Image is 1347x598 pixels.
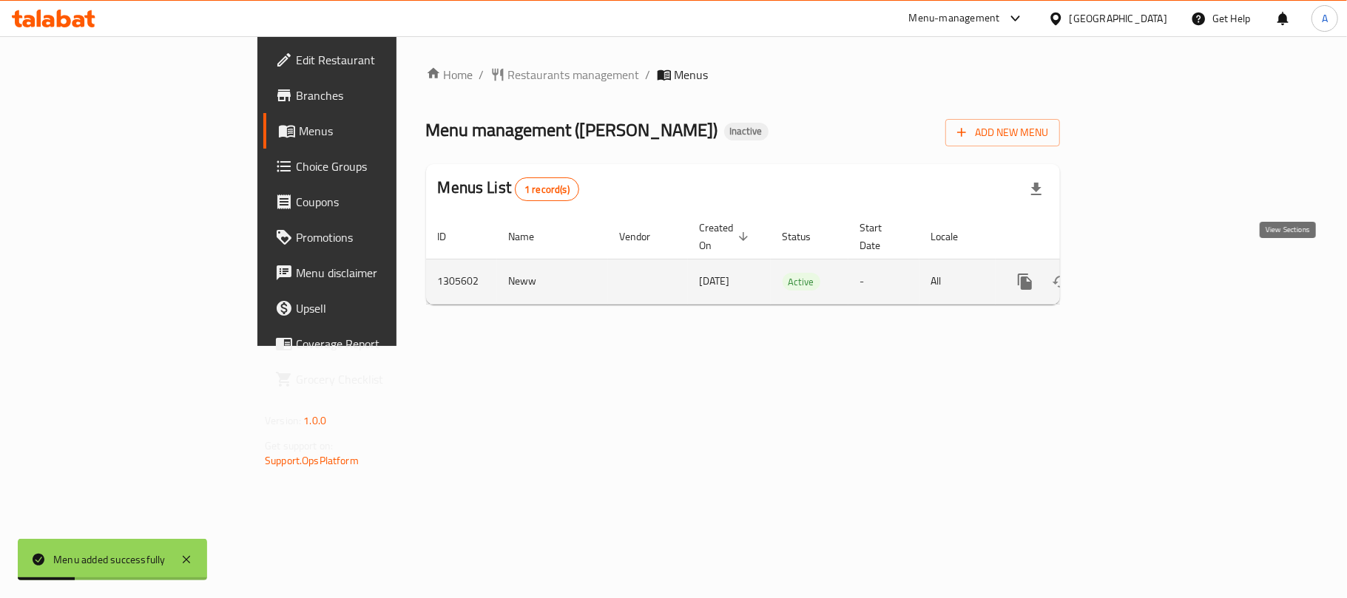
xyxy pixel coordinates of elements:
span: Menu disclaimer [296,264,470,282]
span: A [1322,10,1328,27]
a: Coverage Report [263,326,482,361]
a: Upsell [263,290,482,326]
span: Active [783,273,820,290]
button: Add New Menu [945,119,1060,146]
span: Vendor [620,228,670,245]
span: Version: [265,411,301,430]
span: Locale [931,228,978,245]
span: Restaurants management [508,66,640,84]
td: All [919,259,996,304]
span: Status [783,228,831,245]
a: Menu disclaimer [263,255,482,290]
div: Inactive [724,123,769,140]
a: Menus [263,113,482,149]
span: 1 record(s) [516,183,578,197]
span: Get support on: [265,436,333,455]
a: Coupons [263,184,482,220]
a: Choice Groups [263,149,482,184]
span: Upsell [296,299,470,317]
div: Active [783,273,820,290]
a: Edit Restaurant [263,42,482,78]
a: Grocery Checklist [263,361,482,397]
span: Add New Menu [957,123,1048,142]
span: Grocery Checklist [296,370,470,388]
span: Coverage Report [296,335,470,353]
nav: breadcrumb [426,66,1060,84]
a: Branches [263,78,482,113]
a: Support.OpsPlatform [265,451,359,470]
span: Inactive [724,125,769,137]
div: Menu-management [909,10,1000,27]
h2: Menus List [438,177,579,201]
span: [DATE] [700,271,730,290]
div: Export file [1019,171,1054,207]
td: Neww [497,259,608,304]
a: Restaurants management [490,66,640,84]
span: Branches [296,86,470,104]
span: Menus [299,122,470,140]
button: Change Status [1043,264,1078,299]
span: ID [438,228,466,245]
span: Menus [675,66,709,84]
span: Promotions [296,228,470,246]
div: Total records count [515,177,579,201]
span: Coupons [296,193,470,211]
span: Name [509,228,554,245]
table: enhanced table [426,214,1161,305]
span: Start Date [860,219,902,254]
li: / [646,66,651,84]
a: Promotions [263,220,482,255]
div: [GEOGRAPHIC_DATA] [1070,10,1167,27]
span: Edit Restaurant [296,51,470,69]
span: Choice Groups [296,157,470,175]
th: Actions [996,214,1161,259]
span: Menu management ( [PERSON_NAME] ) [426,113,718,146]
div: Menu added successfully [53,551,166,568]
span: 1.0.0 [303,411,326,430]
span: Created On [700,219,753,254]
button: more [1007,264,1043,299]
td: - [848,259,919,304]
